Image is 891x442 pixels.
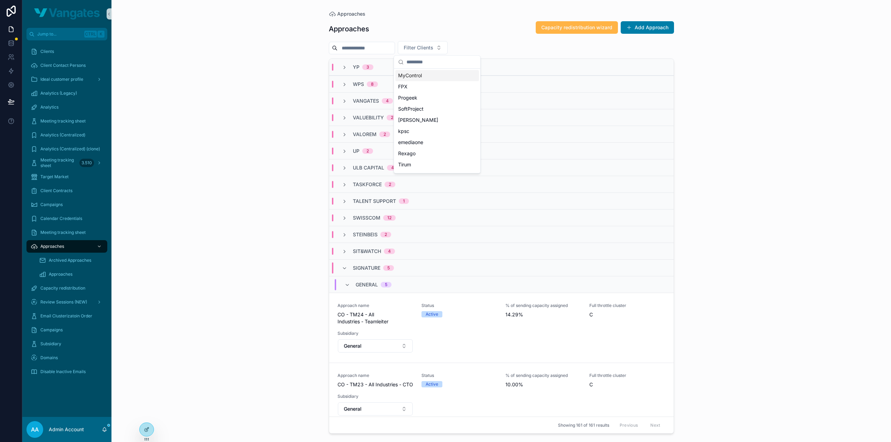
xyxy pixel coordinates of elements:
[329,24,369,34] h1: Approaches
[391,165,394,171] div: 4
[26,282,107,294] a: Capacity redistribution
[389,182,391,187] div: 2
[344,342,362,349] span: General
[371,81,374,87] div: 8
[398,150,416,157] span: Rexago
[387,215,392,221] div: 12
[353,248,381,255] span: SIT&WATCH
[40,118,86,124] span: Meeting tracking sheet
[398,139,423,146] span: emediaone
[426,311,438,317] div: Active
[26,143,107,155] a: Analytics (Centralized) (clone)
[26,45,107,58] a: Clients
[26,352,107,364] a: Domains
[338,381,413,388] span: CO - TM23 - All Industries - CTO
[353,198,396,205] span: TALENT SUPPORT
[40,313,92,319] span: Email Clusterizatoin Order
[40,157,77,168] span: Meeting tracking sheet
[353,181,382,188] span: TASKFORCE
[26,129,107,141] a: Analytics (Centralized)
[353,148,359,155] span: UP
[398,72,422,79] span: MyControl
[386,98,389,104] div: 4
[40,202,63,207] span: Campaigns
[40,77,83,82] span: Ideal customer profile
[589,373,665,378] span: Full throttle cluster
[398,94,417,101] span: Progeek
[366,148,369,154] div: 2
[31,425,39,434] span: AA
[387,265,390,271] div: 5
[505,311,581,318] span: 14.29%
[40,174,69,180] span: Target Market
[338,394,413,399] span: Subsidiary
[79,159,94,167] div: 3.510
[353,214,380,221] span: SWISSCOM
[353,114,384,121] span: VALUEBILITY
[353,64,359,71] span: YP
[621,21,674,34] a: Add Approach
[353,164,384,171] span: ULB CAPITAL
[40,216,82,221] span: Calendar Credentials
[40,355,58,361] span: Domains
[26,171,107,183] a: Target Market
[337,10,365,17] span: Approaches
[558,423,609,428] span: Showing 161 of 161 results
[40,104,59,110] span: Analytics
[398,172,417,179] span: KOBIZO
[589,381,665,388] span: C
[26,226,107,239] a: Meeting tracking sheet
[589,311,665,318] span: C
[394,69,480,173] div: Suggestions
[338,303,413,308] span: Approach name
[84,31,97,38] span: Ctrl
[98,31,104,37] span: K
[385,282,387,287] div: 5
[353,231,378,238] span: STEINBEIS
[403,198,405,204] div: 1
[40,188,72,194] span: Client Contracts
[421,373,497,378] span: Status
[353,81,364,88] span: WPS
[26,365,107,378] a: Disable Inactive Emails
[26,184,107,197] a: Client Contracts
[22,40,111,387] div: scrollable content
[404,44,433,51] span: Filter Clients
[366,64,369,70] div: 3
[398,161,411,168] span: Tirum
[26,115,107,127] a: Meeting tracking sheet
[505,373,581,378] span: % of sending capacity assigned
[398,117,438,124] span: [PERSON_NAME]
[421,303,497,308] span: Status
[391,115,393,120] div: 2
[40,132,85,138] span: Analytics (Centralized)
[40,299,87,305] span: Review Sessions (NEW)
[426,381,438,387] div: Active
[26,87,107,100] a: Analytics (Legacy)
[35,268,107,281] a: Approaches
[338,311,413,325] span: CO - TM24 - All Industries - Teamleiter
[26,296,107,308] a: Review Sessions (NEW)
[35,254,107,267] a: Archived Approaches
[353,131,377,138] span: VALOREM
[589,303,665,308] span: Full throttle cluster
[40,341,61,347] span: Subsidiary
[329,10,365,17] a: Approaches
[40,63,86,68] span: Client Contact Persons
[49,426,84,433] p: Admin Account
[356,281,378,288] span: General
[505,381,581,388] span: 10.00%
[26,157,107,169] a: Meeting tracking sheet3.510
[26,198,107,211] a: Campaigns
[40,369,86,374] span: Disable Inactive Emails
[40,49,54,54] span: Clients
[353,265,380,271] span: SIGNATURE
[26,310,107,322] a: Email Clusterizatoin Order
[344,405,362,412] span: General
[338,373,413,378] span: Approach name
[338,339,413,353] button: Select Button
[37,31,82,37] span: Jump to...
[398,128,409,135] span: kpsc
[26,324,107,336] a: Campaigns
[40,327,63,333] span: Campaigns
